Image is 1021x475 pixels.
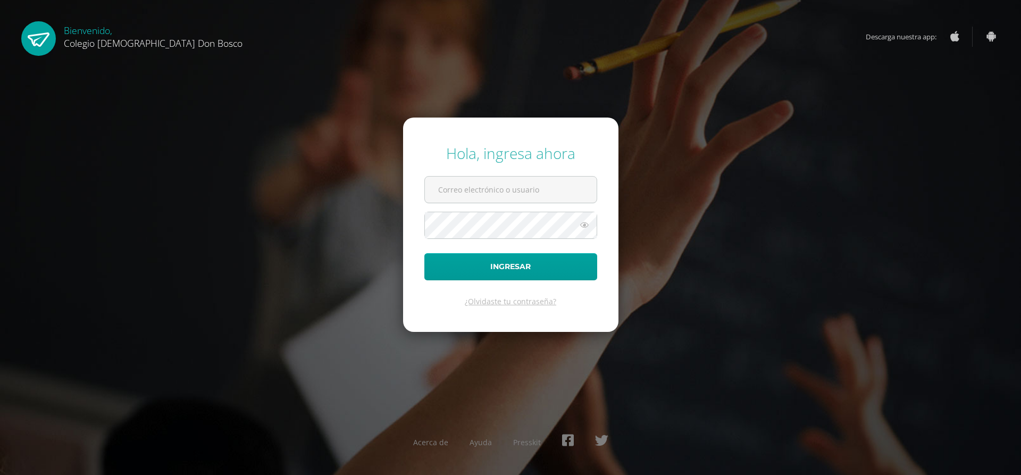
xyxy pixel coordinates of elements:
[64,21,242,49] div: Bienvenido,
[424,143,597,163] div: Hola, ingresa ahora
[64,37,242,49] span: Colegio [DEMOGRAPHIC_DATA] Don Bosco
[513,437,541,447] a: Presskit
[413,437,448,447] a: Acerca de
[470,437,492,447] a: Ayuda
[424,253,597,280] button: Ingresar
[465,296,556,306] a: ¿Olvidaste tu contraseña?
[866,27,947,47] span: Descarga nuestra app:
[425,177,597,203] input: Correo electrónico o usuario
